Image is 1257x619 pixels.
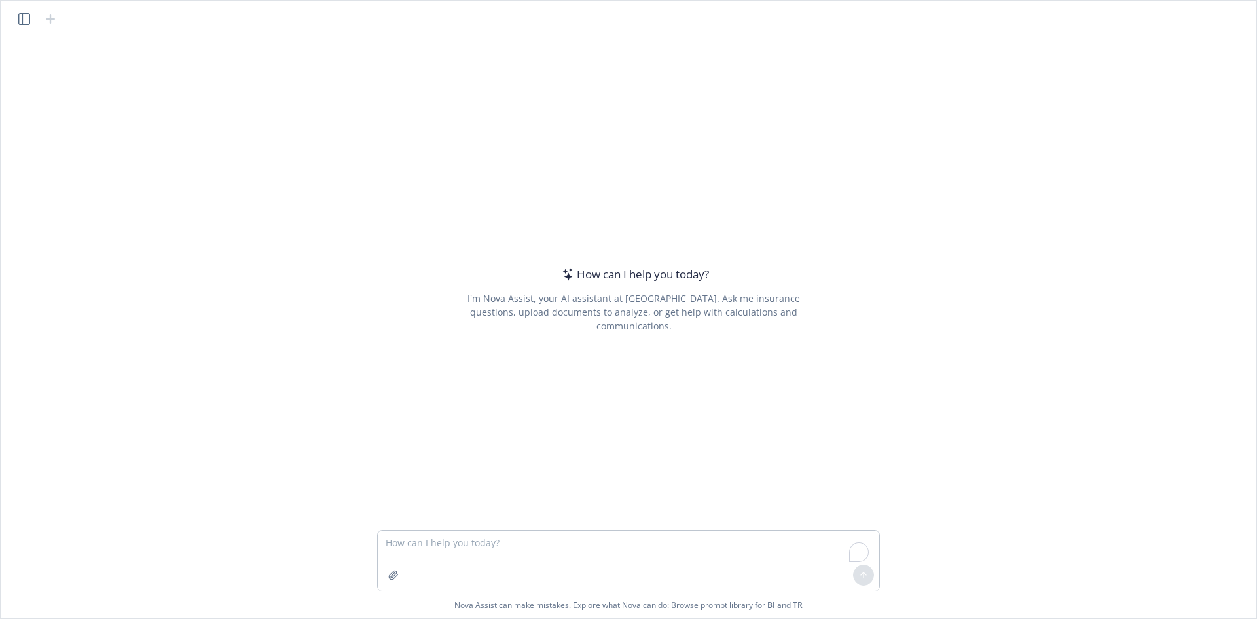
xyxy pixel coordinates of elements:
[767,599,775,610] a: BI
[793,599,803,610] a: TR
[378,531,879,591] textarea: To enrich screen reader interactions, please activate Accessibility in Grammarly extension settings
[449,291,818,333] div: I'm Nova Assist, your AI assistant at [GEOGRAPHIC_DATA]. Ask me insurance questions, upload docum...
[558,266,709,283] div: How can I help you today?
[454,591,803,618] span: Nova Assist can make mistakes. Explore what Nova can do: Browse prompt library for and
